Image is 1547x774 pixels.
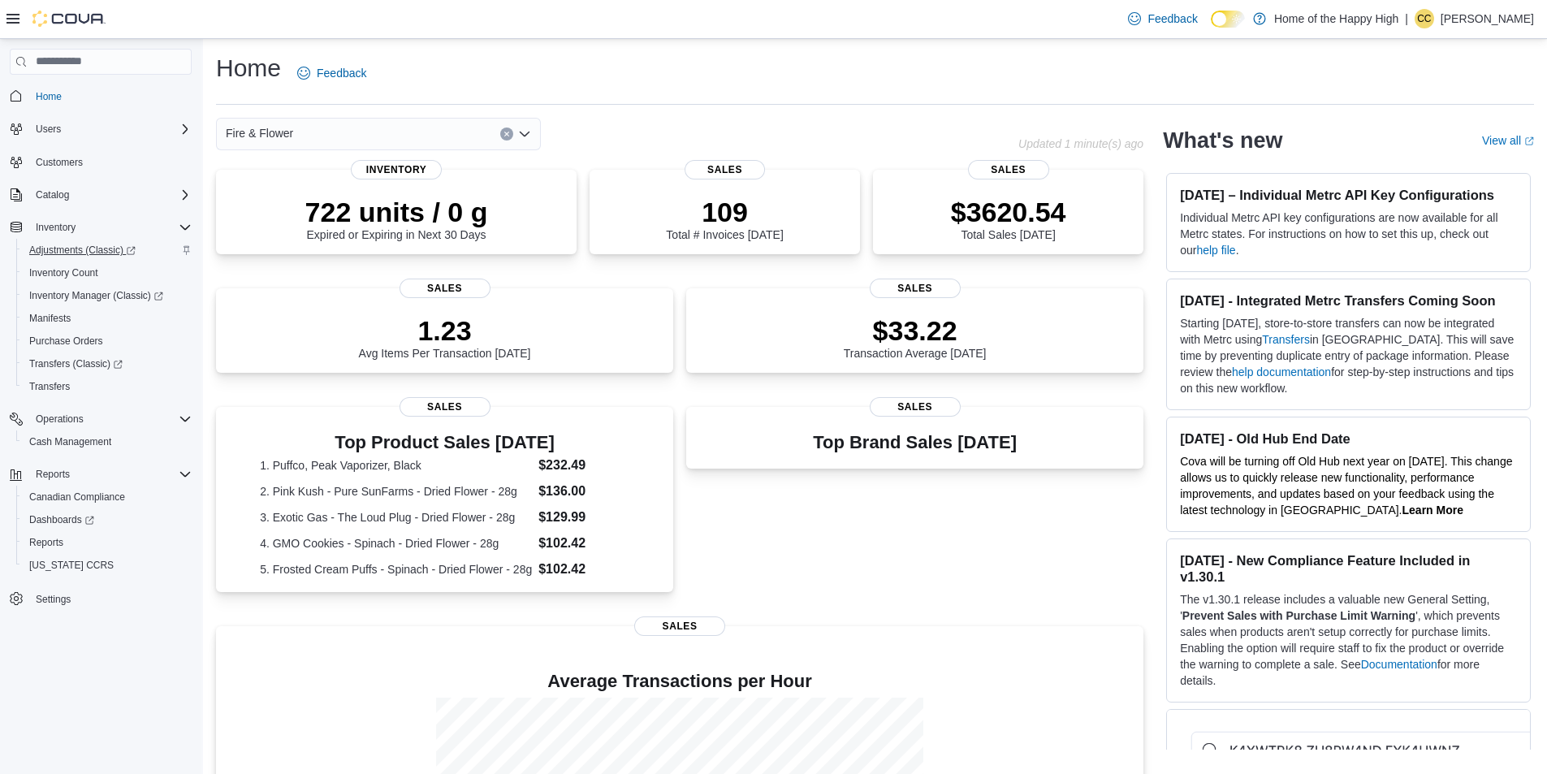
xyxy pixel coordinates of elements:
dt: 3. Exotic Gas - The Loud Plug - Dried Flower - 28g [260,509,532,525]
a: Customers [29,153,89,172]
dt: 1. Puffco, Peak Vaporizer, Black [260,457,532,473]
div: Curtis Campbell [1415,9,1434,28]
p: Updated 1 minute(s) ago [1018,137,1143,150]
h3: Top Product Sales [DATE] [260,433,629,452]
span: Manifests [23,309,192,328]
span: Cash Management [29,435,111,448]
a: Manifests [23,309,77,328]
span: Feedback [1147,11,1197,27]
span: Adjustments (Classic) [29,244,136,257]
span: Transfers (Classic) [23,354,192,374]
button: Catalog [29,185,76,205]
a: Cash Management [23,432,118,452]
button: Open list of options [518,128,531,141]
p: 1.23 [359,314,531,347]
a: Dashboards [16,508,198,531]
span: Transfers [23,377,192,396]
a: View allExternal link [1482,134,1534,147]
span: Catalog [29,185,192,205]
svg: External link [1524,136,1534,146]
button: Inventory [3,216,198,239]
a: Feedback [291,57,373,89]
span: Home [36,90,62,103]
span: Settings [36,593,71,606]
span: Manifests [29,312,71,325]
a: Reports [23,533,70,552]
button: Users [29,119,67,139]
strong: Prevent Sales with Purchase Limit Warning [1182,609,1415,622]
span: Cash Management [23,432,192,452]
dt: 5. Frosted Cream Puffs - Spinach - Dried Flower - 28g [260,561,532,577]
span: Inventory [351,160,442,179]
a: Documentation [1361,658,1437,671]
span: Customers [36,156,83,169]
a: Transfers [1262,333,1310,346]
button: Home [3,84,198,108]
p: $3620.54 [951,196,1066,228]
span: Purchase Orders [29,335,103,348]
a: Adjustments (Classic) [16,239,198,262]
a: Purchase Orders [23,331,110,351]
h3: [DATE] - Integrated Metrc Transfers Coming Soon [1180,292,1517,309]
button: Reports [29,465,76,484]
span: Sales [870,279,961,298]
button: Inventory [29,218,82,237]
p: Home of the Happy High [1274,9,1398,28]
h3: [DATE] - New Compliance Feature Included in v1.30.1 [1180,552,1517,585]
span: Purchase Orders [23,331,192,351]
p: Starting [DATE], store-to-store transfers can now be integrated with Metrc using in [GEOGRAPHIC_D... [1180,315,1517,396]
p: The v1.30.1 release includes a valuable new General Setting, ' ', which prevents sales when produ... [1180,591,1517,689]
input: Dark Mode [1211,11,1245,28]
a: Canadian Compliance [23,487,132,507]
dd: $102.42 [538,560,629,579]
a: help documentation [1232,365,1331,378]
span: Reports [23,533,192,552]
span: Users [29,119,192,139]
span: Settings [29,588,192,608]
span: Sales [634,616,725,636]
span: Sales [400,279,490,298]
a: Feedback [1121,2,1203,35]
span: Cova will be turning off Old Hub next year on [DATE]. This change allows us to quickly release ne... [1180,455,1512,517]
button: Settings [3,586,198,610]
h1: Home [216,52,281,84]
span: CC [1417,9,1431,28]
span: Dashboards [29,513,94,526]
a: Home [29,87,68,106]
h2: What's new [1163,128,1282,154]
span: Home [29,86,192,106]
img: Cova [32,11,106,27]
p: | [1405,9,1408,28]
span: Inventory [29,218,192,237]
dt: 2. Pink Kush - Pure SunFarms - Dried Flower - 28g [260,483,532,499]
p: 109 [666,196,783,228]
button: Reports [16,531,198,554]
button: Customers [3,150,198,174]
p: Individual Metrc API key configurations are now available for all Metrc states. For instructions ... [1180,210,1517,258]
a: Adjustments (Classic) [23,240,142,260]
span: Inventory Manager (Classic) [23,286,192,305]
h3: Top Brand Sales [DATE] [813,433,1017,452]
button: Reports [3,463,198,486]
div: Avg Items Per Transaction [DATE] [359,314,531,360]
span: [US_STATE] CCRS [29,559,114,572]
span: Inventory [36,221,76,234]
span: Fire & Flower [226,123,293,143]
button: Catalog [3,184,198,206]
button: Canadian Compliance [16,486,198,508]
span: Transfers [29,380,70,393]
a: Transfers (Classic) [16,352,198,375]
p: $33.22 [844,314,987,347]
a: Dashboards [23,510,101,530]
span: Catalog [36,188,69,201]
button: Purchase Orders [16,330,198,352]
dt: 4. GMO Cookies - Spinach - Dried Flower - 28g [260,535,532,551]
strong: Learn More [1402,504,1463,517]
p: [PERSON_NAME] [1441,9,1534,28]
a: Transfers [23,377,76,396]
span: Washington CCRS [23,556,192,575]
a: Transfers (Classic) [23,354,129,374]
span: Reports [36,468,70,481]
dd: $232.49 [538,456,629,475]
